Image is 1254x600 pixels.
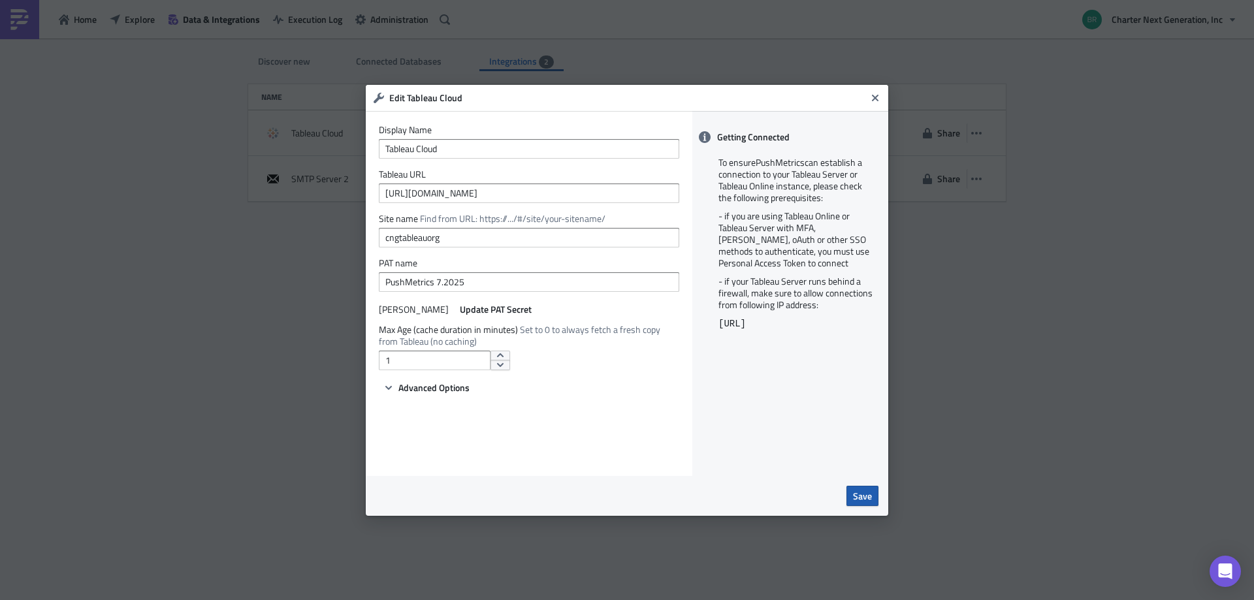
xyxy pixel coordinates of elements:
[379,304,449,315] label: [PERSON_NAME]
[865,88,885,108] button: Close
[379,323,660,348] span: Set to 0 to always fetch a fresh copy from Tableau (no caching)
[853,489,872,503] span: Save
[379,168,679,180] label: Tableau URL
[379,213,679,225] label: Site name
[398,381,470,394] span: Advanced Options
[379,183,679,203] input: https://tableau.domain.com
[490,360,510,370] button: decrement
[379,272,679,292] input: Personal Access Token Name
[1210,556,1241,587] div: Open Intercom Messenger
[379,257,679,269] label: PAT name
[379,324,679,347] label: Max Age (cache duration in minutes)
[455,302,536,317] button: Update PAT Secret
[692,124,888,150] div: Getting Connected
[379,228,679,247] input: Tableau Site name
[718,319,746,329] code: [URL]
[490,351,510,361] button: increment
[718,276,875,311] p: - if your Tableau Server runs behind a firewall, make sure to allow connections from following IP...
[718,157,875,204] p: To ensure PushMetrics can establish a connection to your Tableau Server or Tableau Online instanc...
[389,92,866,104] h6: Edit Tableau Cloud
[379,124,679,136] label: Display Name
[718,210,875,269] p: - if you are using Tableau Online or Tableau Server with MFA, [PERSON_NAME], oAuth or other SSO m...
[379,351,490,370] input: Enter a number...
[379,380,474,396] button: Advanced Options
[715,343,878,460] iframe: How To Connect Tableau with PushMetrics
[460,302,532,316] span: Update PAT Secret
[420,212,605,225] span: Find from URL: https://.../#/site/your-sitename/
[379,139,679,159] input: Give it a name
[846,486,878,506] button: Save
